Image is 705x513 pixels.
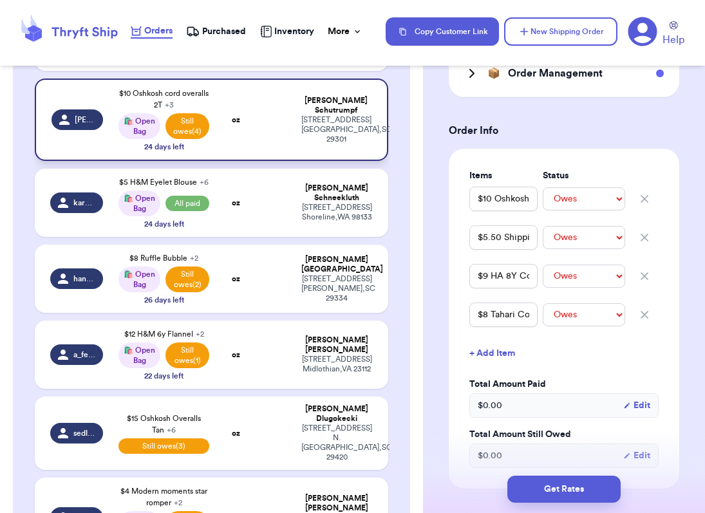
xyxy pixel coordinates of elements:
button: Copy Customer Link [386,17,499,46]
div: [PERSON_NAME] Schutrumpf [301,96,372,115]
a: Orders [131,24,173,39]
span: sedlugokecki [73,428,95,438]
span: + 6 [167,426,176,434]
strong: oz [232,351,240,359]
span: Still owes (4) [165,113,209,139]
span: han_nah94 [73,274,95,284]
div: More [328,25,362,38]
span: Still owes (1) [165,342,209,368]
div: 🛍️ Open Bag [118,191,161,216]
label: Total Amount Still Owed [469,428,659,441]
span: + 2 [190,254,198,262]
div: 🛍️ Open Bag [118,113,161,139]
span: karenrenee [73,198,95,208]
label: Total Amount Paid [469,378,659,391]
span: $5 H&M Eyelet Blouse [119,178,209,186]
div: [PERSON_NAME] Schneekluth [301,183,373,203]
div: 22 days left [144,371,183,381]
div: [PERSON_NAME] [PERSON_NAME] [301,494,373,513]
span: Orders [144,24,173,37]
div: 🛍️ Open Bag [118,342,161,368]
label: Status [543,169,625,182]
span: + 3 [165,101,174,109]
span: $ 0.00 [478,449,502,462]
div: 24 days left [144,219,184,229]
div: [STREET_ADDRESS] [GEOGRAPHIC_DATA] , SC 29301 [301,115,372,144]
label: Items [469,169,538,182]
div: [STREET_ADDRESS] [PERSON_NAME] , SC 29334 [301,274,373,303]
a: Help [663,21,684,48]
span: Still owes (3) [118,438,209,454]
span: a_fenz [73,350,95,360]
span: $ 0.00 [478,399,502,412]
span: $10 Oshkosh cord overalls 2T [119,89,209,109]
a: Inventory [260,25,314,38]
div: [PERSON_NAME] [PERSON_NAME] [301,335,373,355]
span: + 2 [196,330,204,338]
span: 📦 [487,66,500,81]
div: [STREET_ADDRESS] N. [GEOGRAPHIC_DATA] , SC 29420 [301,424,373,462]
div: 26 days left [144,295,184,305]
div: [PERSON_NAME] [GEOGRAPHIC_DATA] [301,255,373,274]
h3: Order Management [508,66,603,81]
span: [PERSON_NAME] [75,115,95,125]
span: $8 Ruffle Bubble [129,254,198,262]
strong: oz [232,275,240,283]
button: + Add Item [464,339,664,368]
button: Edit [623,399,650,412]
strong: oz [232,199,240,207]
span: Help [663,32,684,48]
span: Purchased [202,25,246,38]
span: All paid [165,196,209,211]
div: [STREET_ADDRESS] Midlothian , VA 23112 [301,355,373,374]
button: Edit [623,449,650,462]
span: + 2 [174,499,182,507]
span: Still owes (2) [165,266,209,292]
span: $4 Modern moments star romper [120,487,207,507]
span: $15 Oshkosh Overalls Tan [127,415,201,434]
div: [STREET_ADDRESS] Shoreline , WA 98133 [301,203,373,222]
h3: Order Info [449,123,679,138]
button: Get Rates [507,476,621,503]
strong: oz [232,116,240,124]
span: Inventory [274,25,314,38]
button: New Shipping Order [504,17,617,46]
div: [PERSON_NAME] Dlugokecki [301,404,373,424]
span: + 6 [200,178,209,186]
span: $12 H&M 6y Flannel [124,330,204,338]
div: 🛍️ Open Bag [118,266,161,292]
a: Purchased [186,25,246,38]
div: 24 days left [144,142,184,152]
strong: oz [232,429,240,437]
